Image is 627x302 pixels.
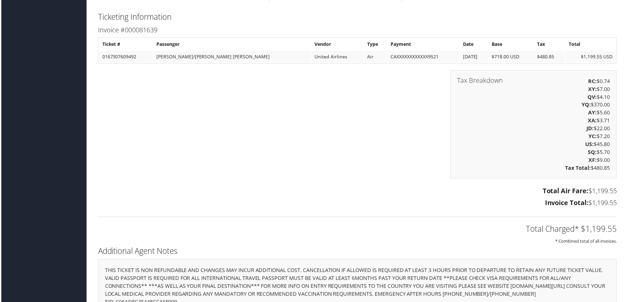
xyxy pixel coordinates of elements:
[98,51,152,63] td: 0167307609492
[312,39,364,50] th: Vendor
[589,78,598,85] strong: RC:
[97,26,618,35] h3: Invoice #000081639
[546,199,590,208] strong: Invoice Total:
[589,94,598,101] strong: QV:
[152,51,311,63] td: [PERSON_NAME]/[PERSON_NAME] [PERSON_NAME]
[97,247,618,258] h2: Additional Agent Notes
[451,71,618,179] div: $0.74 $7.00 $4.10 $370.00 $5.60 $3.71 $22.00 $7.20 $45.80 $5.70 $9.00 $480.85
[312,51,364,63] td: United Airlines
[583,102,592,109] strong: YQ:
[364,51,387,63] td: Air
[460,51,489,63] td: [DATE]
[567,51,617,63] td: $1,199.55 USD
[97,224,618,235] h2: Total Charged* $1,199.55
[388,51,460,63] td: CAXXXXXXXXXXXX9521
[489,39,534,50] th: Base
[588,125,595,133] strong: JD:
[460,39,489,50] th: Date
[586,141,595,148] strong: US:
[590,157,598,164] strong: XF:
[97,187,618,196] h3: $1,199.55
[557,239,618,245] small: * Combined total of all invoices.
[589,149,598,156] strong: SQ:
[388,39,460,50] th: Payment
[535,39,566,50] th: Tax
[458,77,504,84] h3: Tax Breakdown
[589,109,598,117] strong: AY:
[544,187,590,196] strong: Total Air Fare:
[364,39,387,50] th: Type
[589,86,598,93] strong: XY:
[535,51,566,63] td: $480.85
[152,39,311,50] th: Passenger
[97,199,618,208] h3: $1,199.55
[566,165,592,172] strong: Tax Total:
[567,39,617,50] th: Total
[589,117,598,125] strong: XA:
[590,133,598,140] strong: YC:
[97,11,618,22] h2: Ticketing Information
[98,39,152,50] th: Ticket #
[489,51,534,63] td: $718.00 USD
